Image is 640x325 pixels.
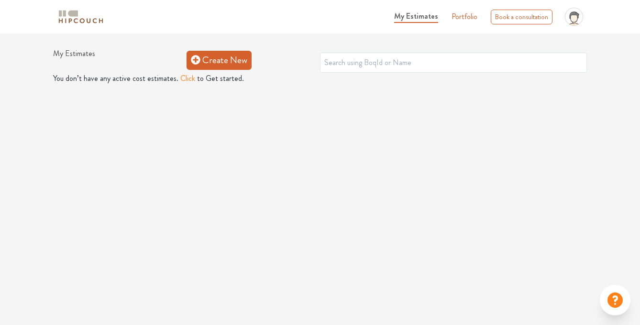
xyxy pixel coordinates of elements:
h1: My Estimates [53,49,187,71]
span: logo-horizontal.svg [57,6,105,28]
div: Book a consultation [491,10,552,24]
p: You don’t have any active cost estimates. to Get started. [53,73,587,84]
button: Click [180,73,195,84]
img: logo-horizontal.svg [57,9,105,25]
a: Portfolio [452,11,477,22]
input: Search using BoqId or Name [320,53,587,73]
span: My Estimates [394,11,438,22]
a: Create New [187,51,252,70]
